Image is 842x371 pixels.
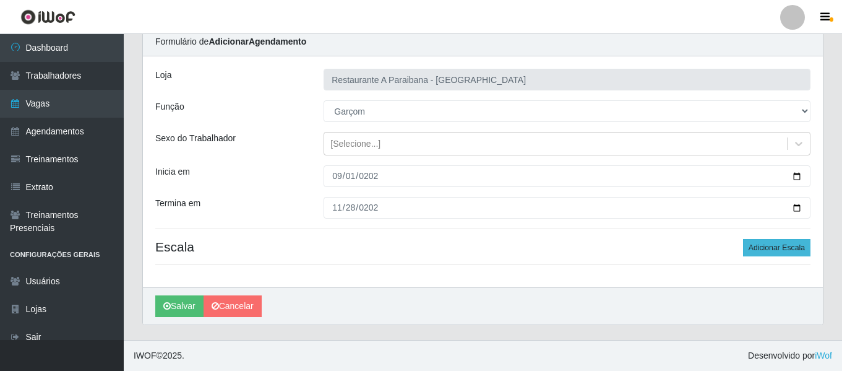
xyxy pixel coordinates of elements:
[330,137,380,151] div: [Selecione...]
[204,295,262,317] a: Cancelar
[155,295,204,317] button: Salvar
[208,37,306,46] strong: Adicionar Agendamento
[155,197,200,210] label: Termina em
[324,197,810,219] input: 00/00/0000
[155,165,190,178] label: Inicia em
[155,132,236,145] label: Sexo do Trabalhador
[748,349,832,362] span: Desenvolvido por
[20,9,75,25] img: CoreUI Logo
[815,351,832,360] a: iWof
[743,239,810,256] button: Adicionar Escala
[134,351,157,360] span: IWOF
[155,100,184,113] label: Função
[134,349,184,362] span: © 2025 .
[155,239,810,255] h4: Escala
[143,28,823,56] div: Formulário de
[324,165,810,187] input: 00/00/0000
[155,69,171,82] label: Loja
